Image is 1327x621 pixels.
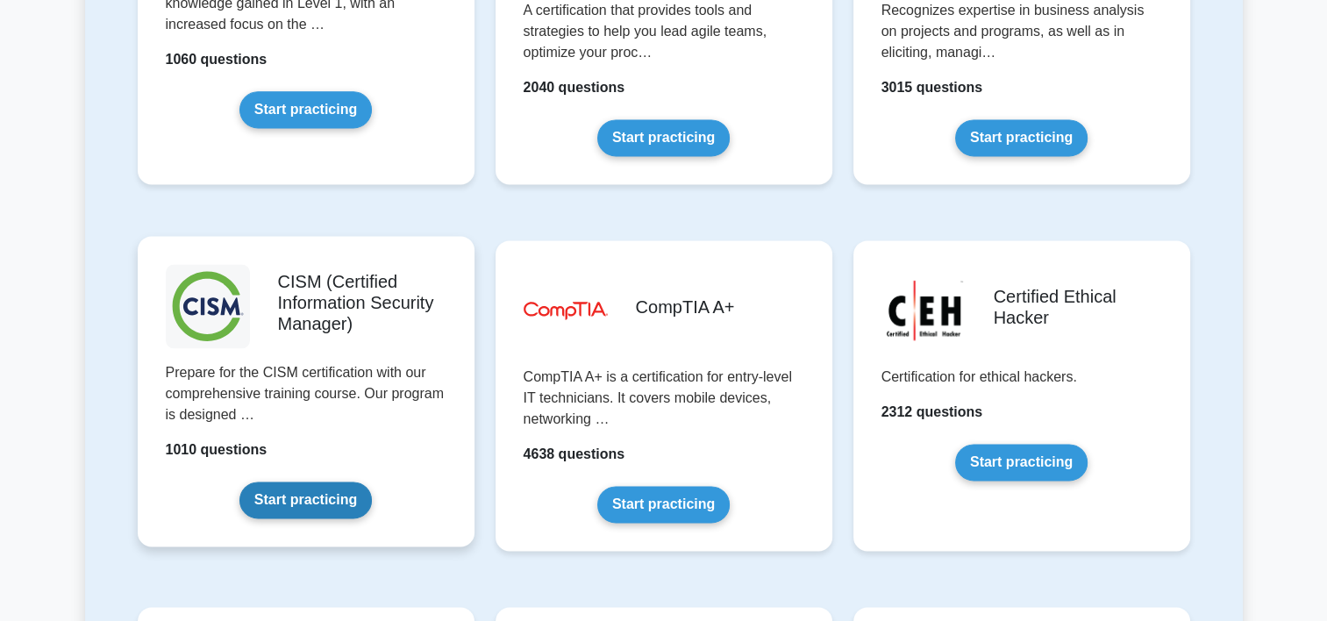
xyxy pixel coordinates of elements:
a: Start practicing [955,444,1088,481]
a: Start practicing [239,482,372,518]
a: Start practicing [955,119,1088,156]
a: Start practicing [597,486,730,523]
a: Start practicing [597,119,730,156]
a: Start practicing [239,91,372,128]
